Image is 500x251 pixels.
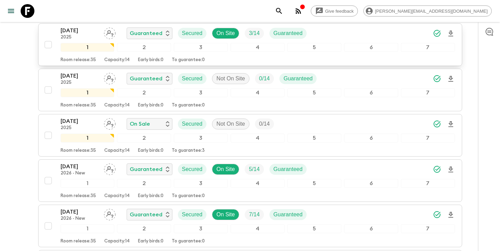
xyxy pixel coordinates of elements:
span: Assign pack leader [104,75,116,80]
div: 1 [61,134,115,142]
div: 7 [401,43,455,52]
p: [DATE] [61,208,98,216]
p: Early birds: 0 [138,239,163,244]
p: To guarantee: 0 [172,239,205,244]
p: 2025 [61,80,98,85]
svg: Synced Successfully [433,165,441,173]
p: Capacity: 14 [104,103,130,108]
p: To guarantee: 0 [172,193,205,199]
div: 7 [401,179,455,188]
div: Secured [178,73,207,84]
p: 7 / 14 [249,210,259,219]
div: 7 [401,88,455,97]
p: 5 / 14 [249,165,259,173]
p: Early birds: 0 [138,148,163,153]
p: Early birds: 0 [138,103,163,108]
p: Secured [182,165,203,173]
div: 6 [344,134,398,142]
p: Guaranteed [130,165,162,173]
button: [DATE]2026 - NewAssign pack leaderGuaranteedSecuredOn SiteTrip FillGuaranteed1234567Room release:... [38,159,462,202]
p: Capacity: 14 [104,193,130,199]
div: Secured [178,164,207,175]
svg: Synced Successfully [433,29,441,37]
div: Trip Fill [245,164,264,175]
svg: Download Onboarding [447,75,455,83]
div: Secured [178,28,207,39]
svg: Download Onboarding [447,166,455,174]
p: Early birds: 0 [138,57,163,63]
div: 2 [117,88,171,97]
p: Guaranteed [130,210,162,219]
p: Guaranteed [274,165,303,173]
div: 2 [117,134,171,142]
div: 5 [287,43,341,52]
div: Trip Fill [255,73,274,84]
div: [PERSON_NAME][EMAIL_ADDRESS][DOMAIN_NAME] [363,5,492,16]
p: Guaranteed [130,29,162,37]
span: Assign pack leader [104,120,116,126]
p: Room release: 35 [61,148,96,153]
div: 4 [231,134,285,142]
div: 6 [344,88,398,97]
div: 2 [117,179,171,188]
div: 1 [61,88,115,97]
span: Give feedback [321,9,358,14]
span: Assign pack leader [104,211,116,216]
div: On Site [212,209,239,220]
p: On Site [216,210,235,219]
svg: Download Onboarding [447,211,455,219]
p: Not On Site [216,75,245,83]
button: [DATE]2026 - NewAssign pack leaderGuaranteedSecuredOn SiteTrip FillGuaranteed1234567Room release:... [38,205,462,247]
div: 1 [61,43,115,52]
p: Room release: 35 [61,103,96,108]
button: [DATE]2025Assign pack leaderGuaranteedSecuredOn SiteTrip FillGuaranteed1234567Room release:35Capa... [38,23,462,66]
p: [DATE] [61,72,98,80]
p: Secured [182,75,203,83]
div: Not On Site [212,73,249,84]
p: To guarantee: 3 [172,148,205,153]
div: 6 [344,43,398,52]
p: Guaranteed [130,75,162,83]
p: Guaranteed [284,75,313,83]
div: 3 [174,224,228,233]
p: Capacity: 14 [104,57,130,63]
p: Guaranteed [274,210,303,219]
div: 3 [174,134,228,142]
button: search adventures [272,4,286,18]
div: 5 [287,88,341,97]
div: 4 [231,179,285,188]
p: Not On Site [216,120,245,128]
div: 2 [117,43,171,52]
p: [DATE] [61,117,98,125]
div: 4 [231,43,285,52]
p: [DATE] [61,26,98,35]
a: Give feedback [311,5,358,16]
div: 7 [401,134,455,142]
div: On Site [212,28,239,39]
span: Assign pack leader [104,30,116,35]
p: Room release: 35 [61,239,96,244]
div: 4 [231,224,285,233]
p: 0 / 14 [259,120,270,128]
div: 6 [344,179,398,188]
span: Assign pack leader [104,166,116,171]
div: 4 [231,88,285,97]
div: 3 [174,43,228,52]
div: 5 [287,224,341,233]
p: On Sale [130,120,150,128]
p: On Site [216,29,235,37]
p: Secured [182,29,203,37]
p: 3 / 14 [249,29,259,37]
span: [PERSON_NAME][EMAIL_ADDRESS][DOMAIN_NAME] [371,9,491,14]
div: 6 [344,224,398,233]
div: 2 [117,224,171,233]
p: [DATE] [61,162,98,171]
p: 2025 [61,35,98,40]
div: On Site [212,164,239,175]
div: 3 [174,88,228,97]
svg: Download Onboarding [447,120,455,128]
button: [DATE]2025Assign pack leaderGuaranteedSecuredNot On SiteTrip FillGuaranteed1234567Room release:35... [38,69,462,111]
svg: Synced Successfully [433,75,441,83]
p: Secured [182,120,203,128]
button: menu [4,4,18,18]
